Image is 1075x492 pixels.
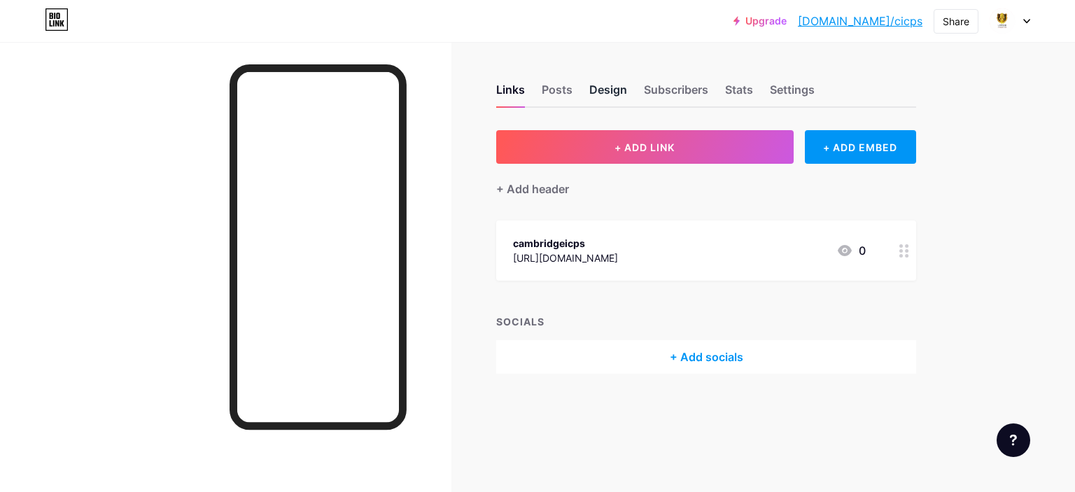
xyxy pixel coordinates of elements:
[589,81,627,106] div: Design
[513,236,618,251] div: cambridgeicps
[496,340,916,374] div: + Add socials
[513,251,618,265] div: [URL][DOMAIN_NAME]
[644,81,708,106] div: Subscribers
[798,13,922,29] a: [DOMAIN_NAME]/cicps
[733,15,787,27] a: Upgrade
[725,81,753,106] div: Stats
[496,81,525,106] div: Links
[496,181,569,197] div: + Add header
[542,81,572,106] div: Posts
[989,8,1016,34] img: Mohammad Othman
[496,130,794,164] button: + ADD LINK
[770,81,815,106] div: Settings
[943,14,969,29] div: Share
[614,141,675,153] span: + ADD LINK
[496,314,916,329] div: SOCIALS
[836,242,866,259] div: 0
[805,130,916,164] div: + ADD EMBED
